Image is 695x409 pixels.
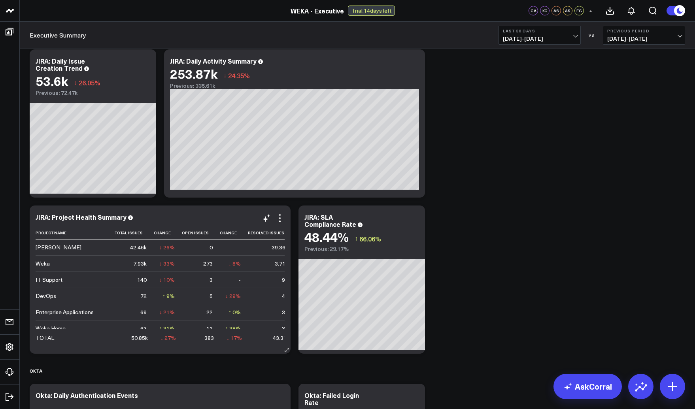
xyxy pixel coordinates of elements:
span: [DATE] - [DATE] [607,36,681,42]
div: 22 [206,308,213,316]
div: Okta: Daily Authentication Events [36,391,138,400]
div: 63 [140,324,147,332]
th: Open Issues [182,226,220,239]
div: - [239,243,241,251]
div: 383 [204,334,214,342]
div: 69 [140,308,147,316]
div: 53.6k [36,74,68,88]
div: Previous: 29.17% [304,246,419,252]
div: ↓ 29% [225,292,241,300]
div: 99 [282,276,288,284]
div: 50.85k [131,334,148,342]
div: IT Support [36,276,62,284]
span: [DATE] - [DATE] [503,36,576,42]
div: Enterprise Applications [36,308,94,316]
div: 273 [203,260,213,268]
button: Last 30 Days[DATE]-[DATE] [499,26,581,45]
span: ↑ [355,234,358,244]
div: ↓ 17% [227,334,242,342]
div: Previous: 335.61k [170,83,419,89]
div: 0 [210,243,213,251]
div: GA [529,6,538,15]
div: JIRA: Daily Issue Creation Trend [36,57,85,72]
div: JIRA: SLA Compliance Rate [304,213,356,228]
div: EG [574,6,584,15]
div: Weka [36,260,50,268]
div: - [239,276,241,284]
div: 39.36k [272,243,288,251]
div: 44 [282,292,288,300]
div: 48.44% [304,230,349,244]
div: Previous: 72.47k [36,90,150,96]
th: Change [220,226,248,239]
div: 11 [206,324,213,332]
div: [PERSON_NAME] [36,243,81,251]
div: 140 [137,276,147,284]
span: 24.35% [228,71,250,80]
a: AskCorral [553,374,622,399]
span: 66.06% [359,234,381,243]
div: 7.93k [133,260,147,268]
span: 26.05% [79,78,100,87]
th: Change [154,226,182,239]
div: ↓ 8% [229,260,241,268]
div: 42.46k [130,243,147,251]
div: Weka Home [36,324,66,332]
button: Previous Period[DATE]-[DATE] [603,26,685,45]
div: Okta: Failed Login Rate [304,391,359,407]
div: ↓ 10% [159,276,175,284]
div: ↓ 21% [159,308,175,316]
div: ↑ 31% [159,324,175,332]
span: ↓ [223,70,227,81]
div: KG [540,6,550,15]
div: 3.71k [275,260,288,268]
div: JIRA: Project Health Summary [36,213,127,221]
div: AS [551,6,561,15]
div: ↓ 27% [161,334,176,342]
div: ↓ 33% [159,260,175,268]
th: Total Issues [115,226,154,239]
b: Previous Period [607,28,681,33]
span: ↓ [74,77,77,88]
button: + [586,6,595,15]
div: AS [563,6,572,15]
div: 5 [210,292,213,300]
div: ↑ 38% [225,324,241,332]
div: 43.31k [273,334,289,342]
div: DevOps [36,292,56,300]
div: ↑ 9% [162,292,175,300]
a: Executive Summary [30,31,86,40]
div: 72 [140,292,147,300]
b: Last 30 Days [503,28,576,33]
div: 32 [282,308,288,316]
div: Trial: 14 days left [348,6,395,16]
th: Project Name [36,226,115,239]
div: 253.87k [170,66,217,81]
div: Okta [30,362,42,380]
div: 36 [282,324,288,332]
span: + [589,8,593,13]
th: Resolved Issues [248,226,295,239]
div: 3 [210,276,213,284]
div: ↑ 0% [229,308,241,316]
div: VS [585,33,599,38]
div: ↓ 26% [159,243,175,251]
a: WEKA - Executive [291,6,344,15]
div: TOTAL [36,334,54,342]
div: JIRA: Daily Activity Summary [170,57,257,65]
